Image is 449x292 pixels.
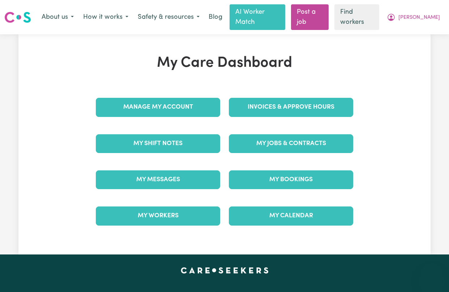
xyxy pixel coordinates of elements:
a: My Shift Notes [96,134,220,153]
a: Invoices & Approve Hours [229,98,353,117]
a: My Workers [96,206,220,225]
a: Blog [204,9,227,25]
a: AI Worker Match [230,4,285,30]
a: My Bookings [229,170,353,189]
a: Find workers [334,4,379,30]
img: Careseekers logo [4,11,31,24]
a: My Messages [96,170,220,189]
a: Careseekers home page [181,267,269,273]
a: My Jobs & Contracts [229,134,353,153]
iframe: Button to launch messaging window [420,263,443,286]
a: Careseekers logo [4,9,31,26]
button: My Account [382,10,445,25]
h1: My Care Dashboard [91,55,358,72]
a: Manage My Account [96,98,220,117]
a: My Calendar [229,206,353,225]
button: How it works [78,10,133,25]
button: Safety & resources [133,10,204,25]
span: [PERSON_NAME] [398,14,440,22]
a: Post a job [291,4,329,30]
button: About us [37,10,78,25]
